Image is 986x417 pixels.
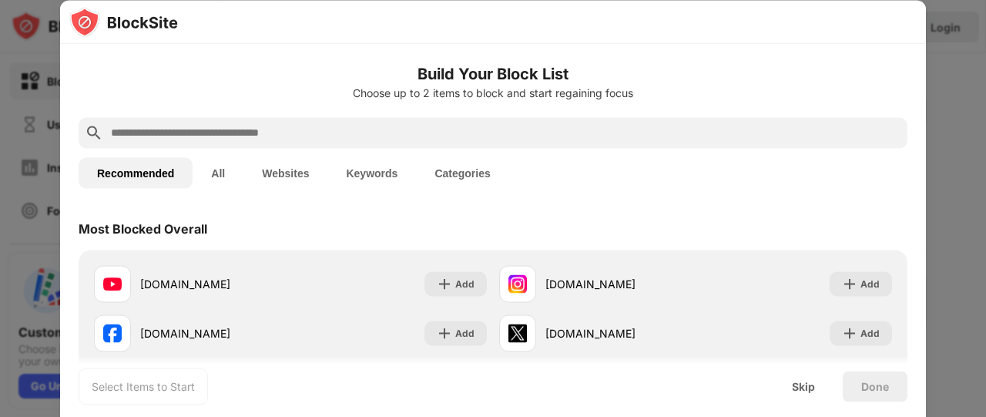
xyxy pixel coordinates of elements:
img: favicons [508,274,527,293]
div: [DOMAIN_NAME] [140,325,290,341]
button: Websites [243,157,327,188]
div: Skip [792,380,815,392]
div: Add [860,276,880,291]
div: Add [455,325,475,341]
img: favicons [103,274,122,293]
button: Categories [416,157,508,188]
div: [DOMAIN_NAME] [545,276,696,292]
img: favicons [103,324,122,342]
div: [DOMAIN_NAME] [140,276,290,292]
img: favicons [508,324,527,342]
h6: Build Your Block List [79,62,907,85]
img: search.svg [85,123,103,142]
div: Choose up to 2 items to block and start regaining focus [79,86,907,99]
img: logo-blocksite.svg [69,6,178,37]
div: Add [860,325,880,341]
div: Most Blocked Overall [79,220,207,236]
button: Recommended [79,157,193,188]
div: Add [455,276,475,291]
button: All [193,157,243,188]
div: Select Items to Start [92,378,195,394]
div: Done [861,380,889,392]
button: Keywords [327,157,416,188]
div: [DOMAIN_NAME] [545,325,696,341]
